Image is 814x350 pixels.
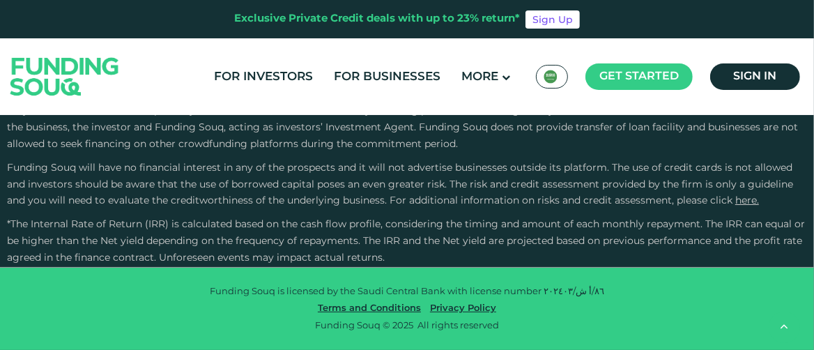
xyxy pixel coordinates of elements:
a: Privacy Policy [427,304,500,313]
a: Sign Up [525,10,580,29]
img: SA Flag [544,70,558,84]
span: Funding Souq will have no financial interest in any of the prospects and it will not advertise bu... [7,163,793,206]
span: Funding Souq © [315,321,390,330]
button: back [769,312,800,343]
a: For Investors [210,66,316,89]
a: here. [735,196,759,206]
span: Get started [599,71,679,82]
span: 2025 [392,321,413,330]
a: For Businesses [330,66,444,89]
span: Sign in [734,71,777,82]
div: Exclusive Private Credit deals with up to 23% return* [234,11,520,27]
a: Sign in [710,63,800,90]
p: Funding Souq is licensed by the Saudi Central Bank with license number ٨٦/أ ش/٢٠٢٤٠٣ [79,285,735,299]
p: Business financing exposes your capital to risks, particularly in case of early-stage businesses.... [7,87,807,153]
a: Terms and Conditions [314,304,424,313]
span: All rights reserved [417,321,499,330]
span: More [461,71,498,83]
p: *The Internal Rate of Return (IRR) is calculated based on the cash flow profile, considering the ... [7,217,807,266]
